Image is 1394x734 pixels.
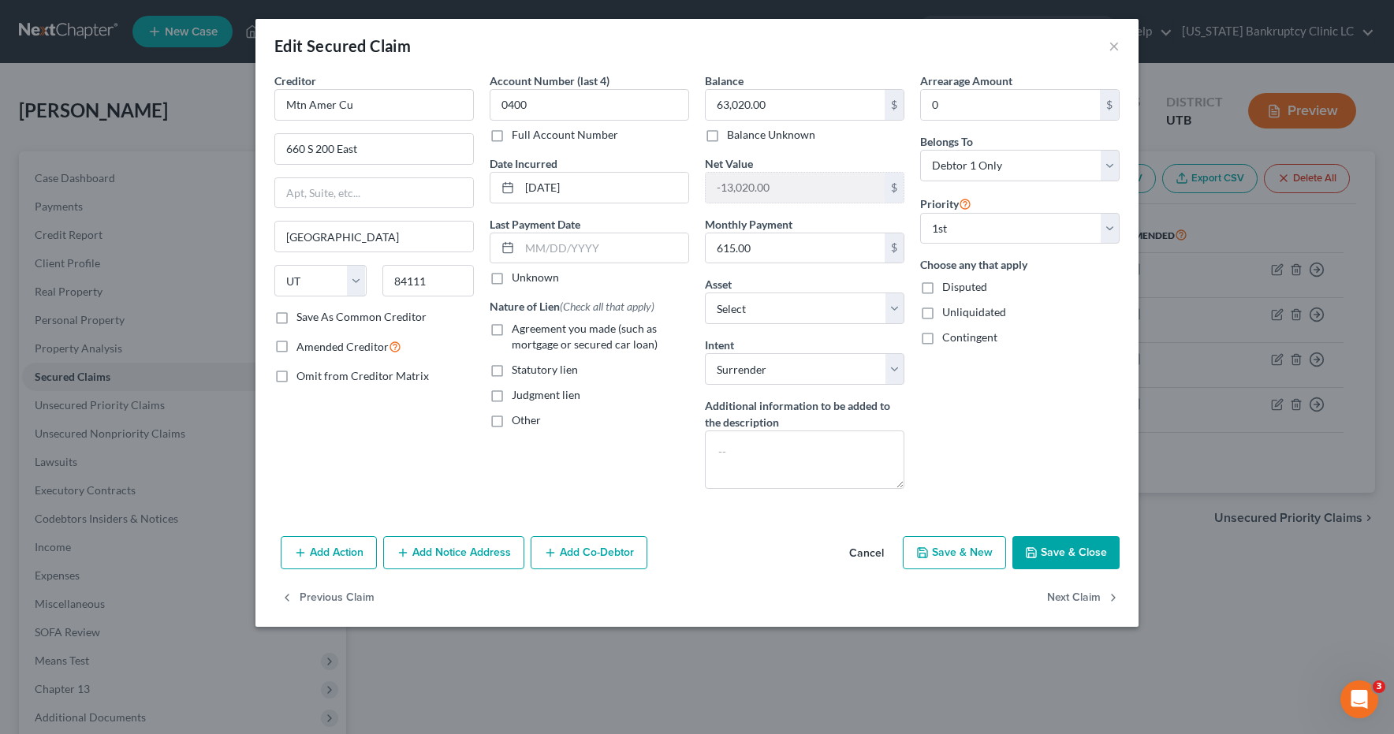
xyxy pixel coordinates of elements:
[512,322,658,351] span: Agreement you made (such as mortgage or secured car loan)
[705,337,734,353] label: Intent
[706,233,885,263] input: 0.00
[705,216,792,233] label: Monthly Payment
[942,280,987,293] span: Disputed
[1047,582,1120,615] button: Next Claim
[531,536,647,569] button: Add Co-Debtor
[281,582,375,615] button: Previous Claim
[512,413,541,427] span: Other
[1373,680,1385,693] span: 3
[1340,680,1378,718] iframe: Intercom live chat
[382,265,475,296] input: Enter zip...
[490,298,654,315] label: Nature of Lien
[275,222,473,251] input: Enter city...
[1012,536,1120,569] button: Save & Close
[512,270,559,285] label: Unknown
[903,536,1006,569] button: Save & New
[885,233,904,263] div: $
[920,256,1120,273] label: Choose any that apply
[942,305,1006,319] span: Unliquidated
[520,173,688,203] input: MM/DD/YYYY
[705,73,744,89] label: Balance
[296,340,389,353] span: Amended Creditor
[1109,36,1120,55] button: ×
[383,536,524,569] button: Add Notice Address
[490,89,689,121] input: XXXX
[275,178,473,208] input: Apt, Suite, etc...
[296,309,427,325] label: Save As Common Creditor
[560,300,654,313] span: (Check all that apply)
[490,73,609,89] label: Account Number (last 4)
[920,194,971,213] label: Priority
[920,73,1012,89] label: Arrearage Amount
[274,89,474,121] input: Search creditor by name...
[705,278,732,291] span: Asset
[512,363,578,376] span: Statutory lien
[520,233,688,263] input: MM/DD/YYYY
[942,330,997,344] span: Contingent
[837,538,896,569] button: Cancel
[705,397,904,430] label: Additional information to be added to the description
[512,127,618,143] label: Full Account Number
[490,155,557,172] label: Date Incurred
[296,369,429,382] span: Omit from Creditor Matrix
[705,155,753,172] label: Net Value
[274,35,411,57] div: Edit Secured Claim
[885,173,904,203] div: $
[885,90,904,120] div: $
[490,216,580,233] label: Last Payment Date
[706,90,885,120] input: 0.00
[921,90,1100,120] input: 0.00
[274,74,316,88] span: Creditor
[512,388,580,401] span: Judgment lien
[706,173,885,203] input: 0.00
[281,536,377,569] button: Add Action
[275,134,473,164] input: Enter address...
[727,127,815,143] label: Balance Unknown
[920,135,973,148] span: Belongs To
[1100,90,1119,120] div: $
